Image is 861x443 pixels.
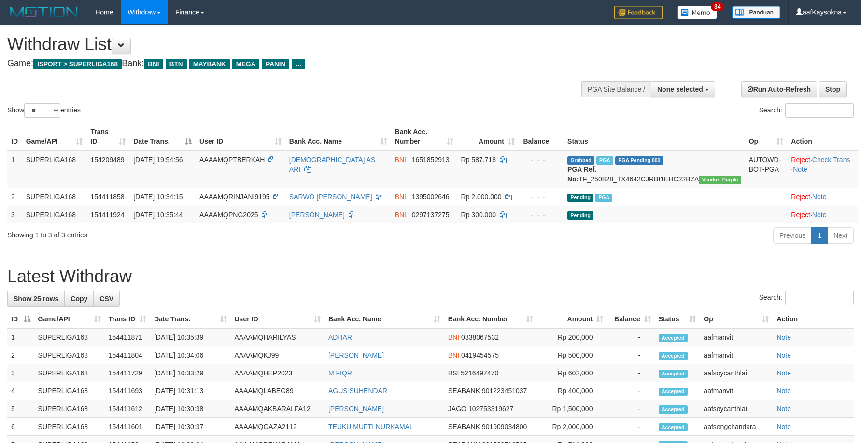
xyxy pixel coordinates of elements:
[196,123,285,151] th: User ID: activate to sort column ascending
[741,81,817,97] a: Run Auto-Refresh
[537,346,607,364] td: Rp 500,000
[22,188,87,206] td: SUPERLIGA168
[7,59,565,69] h4: Game: Bank:
[34,346,105,364] td: SUPERLIGA168
[395,156,406,164] span: BNI
[231,328,325,346] td: AAAAMQHARILYAS
[812,156,850,164] a: Check Trans
[659,388,688,396] span: Accepted
[776,387,791,395] a: Note
[7,226,352,240] div: Showing 1 to 3 of 3 entries
[22,151,87,188] td: SUPERLIGA168
[7,151,22,188] td: 1
[129,123,196,151] th: Date Trans.: activate to sort column descending
[133,211,183,219] span: [DATE] 10:35:44
[99,295,113,303] span: CSV
[812,211,827,219] a: Note
[231,364,325,382] td: AAAAMQHEP2023
[791,211,810,219] a: Reject
[7,5,81,19] img: MOTION_logo.png
[444,310,537,328] th: Bank Acc. Number: activate to sort column ascending
[328,369,354,377] a: M FIQRI
[773,227,812,244] a: Previous
[412,156,450,164] span: Copy 1651852913 to clipboard
[34,418,105,436] td: SUPERLIGA168
[7,206,22,223] td: 3
[7,35,565,54] h1: Withdraw List
[7,188,22,206] td: 2
[776,333,791,341] a: Note
[262,59,289,69] span: PANIN
[657,85,703,93] span: None selected
[289,193,372,201] a: SARWO [PERSON_NAME]
[105,364,150,382] td: 154411729
[7,364,34,382] td: 3
[7,103,81,118] label: Show entries
[34,364,105,382] td: SUPERLIGA168
[105,346,150,364] td: 154411804
[395,193,406,201] span: BNI
[150,418,231,436] td: [DATE] 10:30:37
[596,156,613,165] span: Marked by aafchhiseyha
[522,192,560,202] div: - - -
[776,369,791,377] a: Note
[537,418,607,436] td: Rp 2,000,000
[787,151,858,188] td: · ·
[448,369,459,377] span: BSI
[607,310,654,328] th: Balance: activate to sort column ascending
[537,382,607,400] td: Rp 400,000
[791,156,810,164] a: Reject
[412,193,450,201] span: Copy 1395002646 to clipboard
[328,333,352,341] a: ADHAR
[448,351,459,359] span: BNI
[231,346,325,364] td: AAAAMQKJ99
[787,188,858,206] td: ·
[105,418,150,436] td: 154411601
[745,123,788,151] th: Op: activate to sort column ascending
[105,382,150,400] td: 154411693
[659,334,688,342] span: Accepted
[14,295,58,303] span: Show 25 rows
[34,400,105,418] td: SUPERLIGA168
[7,328,34,346] td: 1
[567,166,596,183] b: PGA Ref. No:
[231,418,325,436] td: AAAAMQGAZA2112
[700,400,773,418] td: aafsoycanthlai
[231,310,325,328] th: User ID: activate to sort column ascending
[448,333,459,341] span: BNI
[787,123,858,151] th: Action
[564,123,745,151] th: Status
[232,59,260,69] span: MEGA
[615,156,663,165] span: PGA Pending
[391,123,457,151] th: Bank Acc. Number: activate to sort column ascending
[144,59,163,69] span: BNI
[700,382,773,400] td: aafmanvit
[90,211,124,219] span: 154411924
[537,400,607,418] td: Rp 1,500,000
[328,351,384,359] a: [PERSON_NAME]
[34,310,105,328] th: Game/API: activate to sort column ascending
[537,310,607,328] th: Amount: activate to sort column ascending
[659,370,688,378] span: Accepted
[150,364,231,382] td: [DATE] 10:33:29
[231,382,325,400] td: AAAAMQLABEG89
[482,387,527,395] span: Copy 901223451037 to clipboard
[700,346,773,364] td: aafmanvit
[461,211,496,219] span: Rp 300.000
[482,423,527,430] span: Copy 901909034800 to clipboard
[522,155,560,165] div: - - -
[607,328,654,346] td: -
[448,405,466,413] span: JAGO
[166,59,187,69] span: BTN
[607,400,654,418] td: -
[448,423,480,430] span: SEABANK
[7,291,65,307] a: Show 25 rows
[105,328,150,346] td: 154411871
[776,405,791,413] a: Note
[289,156,375,173] a: [DEMOGRAPHIC_DATA] AS ARI
[285,123,391,151] th: Bank Acc. Name: activate to sort column ascending
[328,423,413,430] a: TEUKU MUFTI NURKAMAL
[90,156,124,164] span: 154209489
[292,59,305,69] span: ...
[199,193,270,201] span: AAAAMQRINJANI9195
